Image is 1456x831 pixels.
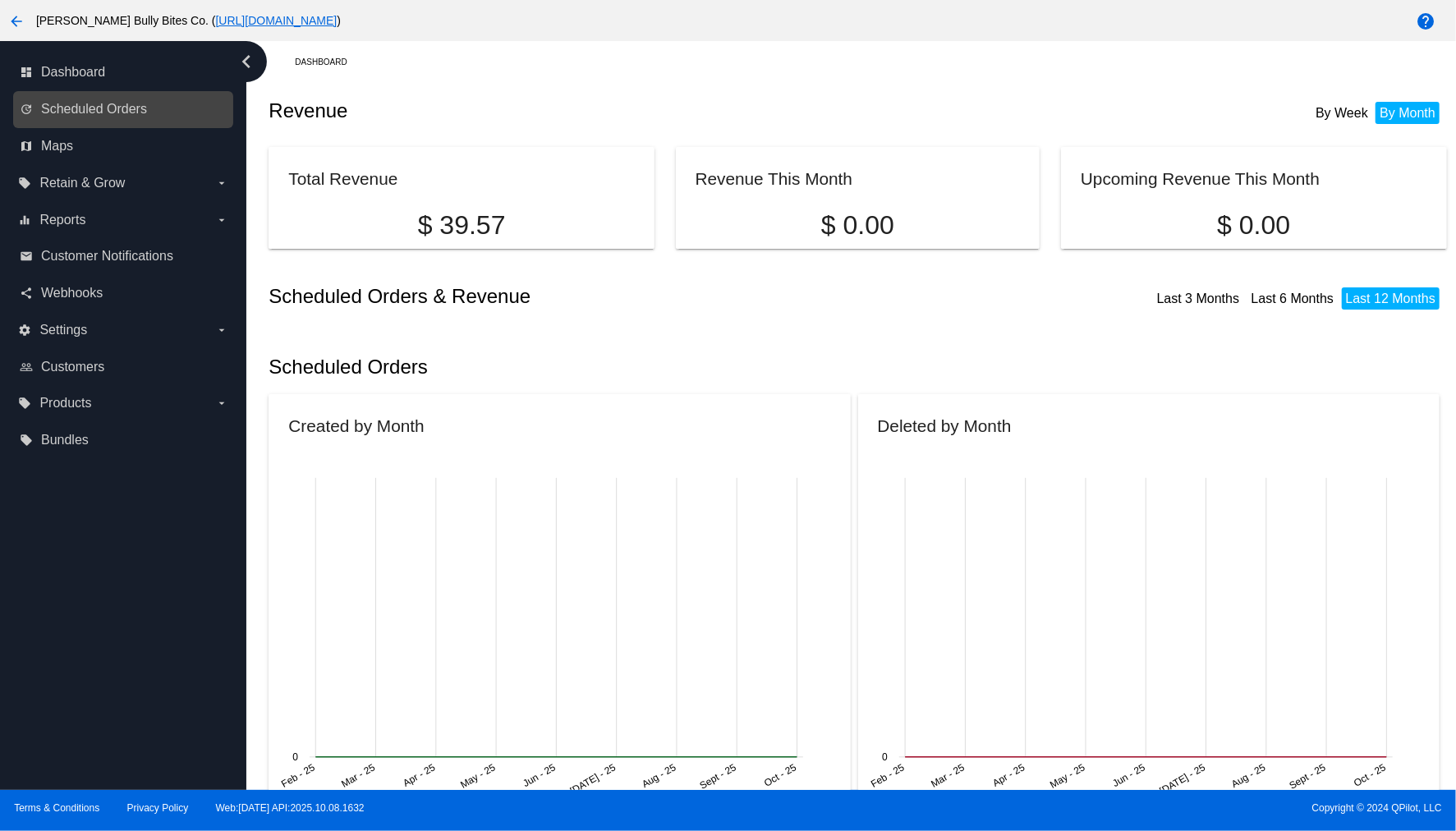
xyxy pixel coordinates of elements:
[878,416,1012,435] h2: Deleted by Month
[288,210,634,241] p: $ 39.57
[20,59,228,85] a: dashboard Dashboard
[20,354,228,380] a: people_outline Customers
[1346,292,1435,305] a: Last 12 Months
[20,280,228,306] a: share Webhooks
[18,213,31,227] i: equalizer
[568,762,618,797] text: [DATE] - 25
[521,762,558,790] text: Jun - 25
[20,243,228,269] a: email Customer Notifications
[36,14,341,27] span: [PERSON_NAME] Bully Bites Co. ( )
[288,169,397,188] h2: Total Revenue
[459,762,498,792] text: May - 25
[1287,762,1327,792] text: Sept - 25
[698,762,738,792] text: Sept - 25
[340,762,378,791] text: Mar - 25
[269,285,857,308] h2: Scheduled Orders & Revenue
[18,324,31,337] i: settings
[269,99,857,122] h2: Revenue
[1376,102,1440,124] li: By Month
[990,762,1027,790] text: Apr - 25
[215,177,228,190] i: arrow_drop_down
[696,169,853,188] h2: Revenue This Month
[127,802,189,814] a: Privacy Policy
[18,397,31,410] i: local_offer
[20,96,228,122] a: update Scheduled Orders
[215,324,228,337] i: arrow_drop_down
[39,176,125,191] span: Retain & Grow
[288,416,424,435] h2: Created by Month
[41,286,103,301] span: Webhooks
[763,762,799,790] text: Oct - 25
[20,140,33,153] i: map
[269,356,857,379] h2: Scheduled Orders
[1081,210,1426,241] p: $ 0.00
[41,139,73,154] span: Maps
[882,751,888,763] text: 0
[1416,11,1435,31] mat-icon: help
[20,360,33,374] i: people_outline
[742,802,1442,814] span: Copyright © 2024 QPilot, LLC
[20,427,228,453] a: local_offer Bundles
[20,103,33,116] i: update
[280,762,318,791] text: Feb - 25
[1081,169,1320,188] h2: Upcoming Revenue This Month
[20,66,33,79] i: dashboard
[929,762,967,791] text: Mar - 25
[696,210,1021,241] p: $ 0.00
[7,11,26,31] mat-icon: arrow_back
[20,434,33,447] i: local_offer
[402,762,438,790] text: Apr - 25
[1252,292,1334,305] a: Last 6 Months
[41,249,173,264] span: Customer Notifications
[18,177,31,190] i: local_offer
[1352,762,1388,790] text: Oct - 25
[1110,762,1147,790] text: Jun - 25
[1157,762,1207,797] text: [DATE] - 25
[215,397,228,410] i: arrow_drop_down
[20,287,33,300] i: share
[41,65,105,80] span: Dashboard
[216,802,365,814] a: Web:[DATE] API:2025.10.08.1632
[1048,762,1087,792] text: May - 25
[293,751,299,763] text: 0
[869,762,907,791] text: Feb - 25
[41,433,89,448] span: Bundles
[20,250,33,263] i: email
[215,213,228,227] i: arrow_drop_down
[14,802,99,814] a: Terms & Conditions
[41,360,104,374] span: Customers
[641,762,679,791] text: Aug - 25
[295,49,361,75] a: Dashboard
[20,133,228,159] a: map Maps
[1311,102,1372,124] li: By Week
[39,323,87,337] span: Settings
[216,14,338,27] a: [URL][DOMAIN_NAME]
[1157,292,1240,305] a: Last 3 Months
[39,396,91,411] span: Products
[1229,762,1268,791] text: Aug - 25
[39,213,85,227] span: Reports
[233,48,260,75] i: chevron_left
[41,102,147,117] span: Scheduled Orders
